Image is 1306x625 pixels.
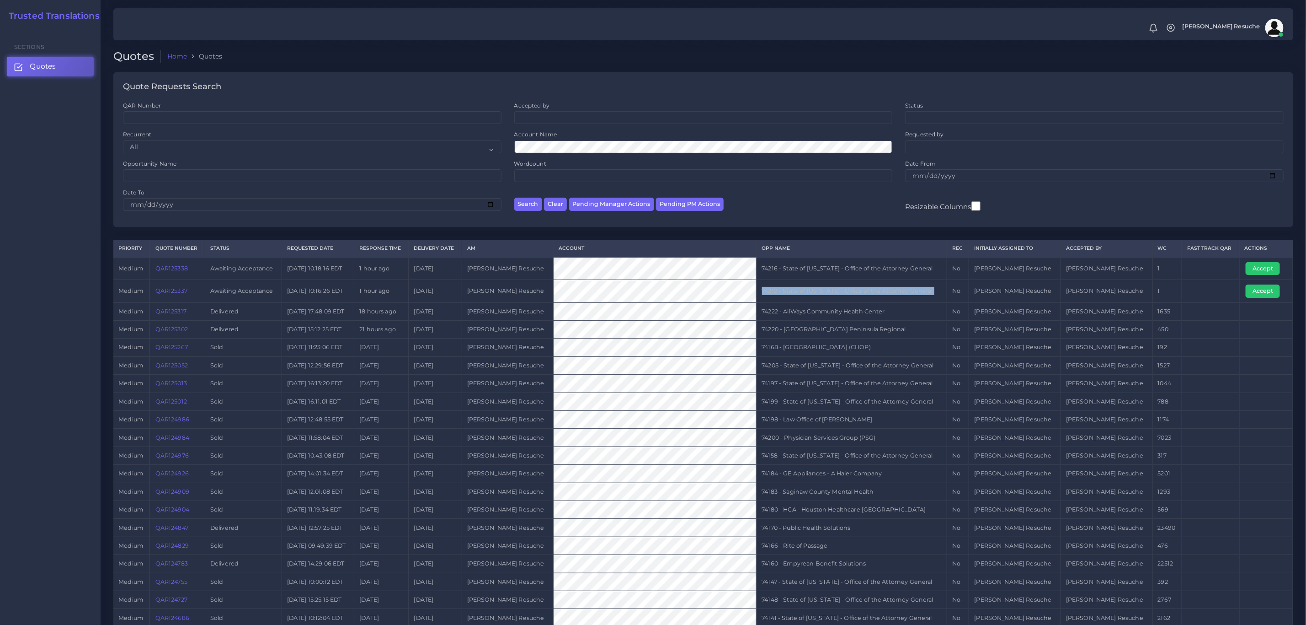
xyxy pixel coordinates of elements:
label: Account Name [514,130,557,138]
td: 74184 - GE Appliances - A Haier Company [757,465,947,483]
a: QAR124755 [155,578,187,585]
button: Clear [544,198,567,211]
button: Accept [1246,285,1280,297]
td: [PERSON_NAME] Resuche [969,320,1061,338]
td: [DATE] 17:48:09 EDT [282,302,354,320]
td: 74170 - Public Health Solutions [757,519,947,537]
span: Quotes [30,61,56,71]
td: Sold [205,375,282,393]
td: No [947,501,969,519]
span: medium [118,380,143,387]
span: medium [118,506,143,513]
td: 392 [1152,573,1182,591]
span: medium [118,560,143,567]
a: QAR124829 [155,542,189,549]
td: Delivered [205,302,282,320]
td: 1 [1152,257,1182,280]
td: [PERSON_NAME] Resuche [1061,591,1152,609]
td: [PERSON_NAME] Resuche [462,465,554,483]
td: 450 [1152,320,1182,338]
span: medium [118,362,143,369]
span: medium [118,434,143,441]
td: 1 hour ago [354,280,409,302]
td: 1 [1152,280,1182,302]
a: Trusted Translations [2,11,100,22]
a: QAR125338 [155,265,188,272]
td: Sold [205,393,282,410]
td: [PERSON_NAME] Resuche [462,447,554,464]
td: [PERSON_NAME] Resuche [969,429,1061,447]
td: [PERSON_NAME] Resuche [1061,537,1152,555]
td: 18 hours ago [354,302,409,320]
td: [PERSON_NAME] Resuche [1061,375,1152,393]
td: Sold [205,501,282,519]
td: 7023 [1152,429,1182,447]
th: Requested Date [282,240,354,257]
td: 74180 - HCA - Houston Healthcare [GEOGRAPHIC_DATA] [757,501,947,519]
td: [PERSON_NAME] Resuche [969,356,1061,374]
button: Accept [1246,262,1280,275]
td: [PERSON_NAME] Resuche [1061,393,1152,410]
td: No [947,537,969,555]
td: 5201 [1152,465,1182,483]
td: No [947,465,969,483]
td: 569 [1152,501,1182,519]
td: Delivered [205,320,282,338]
td: [PERSON_NAME] Resuche [462,537,554,555]
a: QAR125012 [155,398,187,405]
a: QAR125337 [155,287,187,294]
td: Sold [205,411,282,429]
td: 74205 - State of [US_STATE] - Office of the Attorney General [757,356,947,374]
td: Sold [205,573,282,591]
label: Opportunity Name [123,160,176,167]
a: QAR124727 [155,596,187,603]
td: [DATE] [354,447,409,464]
td: [PERSON_NAME] Resuche [969,573,1061,591]
td: 21 hours ago [354,320,409,338]
a: QAR125302 [155,326,188,333]
td: [DATE] 16:11:01 EDT [282,393,354,410]
img: avatar [1265,19,1284,37]
td: No [947,257,969,280]
td: [PERSON_NAME] Resuche [462,393,554,410]
th: Quote Number [150,240,205,257]
td: [PERSON_NAME] Resuche [969,483,1061,501]
td: [PERSON_NAME] Resuche [969,537,1061,555]
td: 317 [1152,447,1182,464]
td: [DATE] [354,375,409,393]
td: 74216 - State of [US_STATE] - Office of the Attorney General [757,257,947,280]
td: [PERSON_NAME] Resuche [1061,302,1152,320]
a: Quotes [7,57,94,76]
a: Home [167,52,187,61]
td: No [947,447,969,464]
a: QAR124976 [155,452,189,459]
a: QAR124926 [155,470,189,477]
td: [DATE] [409,501,462,519]
td: [DATE] [409,483,462,501]
td: [PERSON_NAME] Resuche [969,465,1061,483]
span: [PERSON_NAME] Resuche [1183,24,1260,30]
span: medium [118,308,143,315]
td: No [947,591,969,609]
a: QAR125267 [155,344,188,350]
span: medium [118,578,143,585]
span: medium [118,488,143,495]
td: 1293 [1152,483,1182,501]
span: Sections [14,43,44,50]
td: [PERSON_NAME] Resuche [462,555,554,573]
a: QAR124847 [155,524,188,531]
td: [DATE] 10:16:26 EDT [282,280,354,302]
td: [DATE] [354,501,409,519]
td: [PERSON_NAME] Resuche [969,280,1061,302]
td: [DATE] 14:01:34 EDT [282,465,354,483]
td: 74200 - Physician Services Group (PSG) [757,429,947,447]
td: [DATE] [409,537,462,555]
td: [PERSON_NAME] Resuche [969,591,1061,609]
td: [DATE] 12:29:56 EDT [282,356,354,374]
td: 74199 - State of [US_STATE] - Office of the Attorney General [757,393,947,410]
span: medium [118,265,143,272]
th: Accepted by [1061,240,1152,257]
td: [DATE] [354,393,409,410]
td: [DATE] [409,302,462,320]
span: medium [118,398,143,405]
